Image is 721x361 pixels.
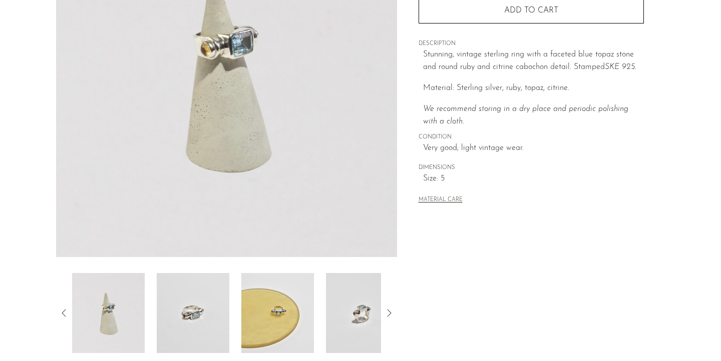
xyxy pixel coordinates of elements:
[504,6,558,14] span: Add to cart
[157,273,229,353] img: Topaz Ruby Citrine Ring
[326,273,399,353] img: Topaz Ruby Citrine Ring
[419,133,644,142] span: CONDITION
[423,105,628,126] i: We recommend storing in a dry place and periodic polishing with a cloth.
[419,163,644,172] span: DIMENSIONS
[423,142,644,155] span: Very good; light vintage wear.
[241,273,314,353] img: Topaz Ruby Citrine Ring
[423,82,644,95] p: Material: Sterling silver, ruby, topaz, citrine.
[419,196,463,204] button: MATERIAL CARE
[605,63,636,71] em: SKE 925.
[423,172,644,185] span: Size: 5
[419,39,644,48] span: DESCRIPTION
[423,48,644,74] p: Stunning, vintage sterling ring with a faceted blue topaz stone and round ruby and citrine caboch...
[72,273,145,353] img: Topaz Ruby Citrine Ring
